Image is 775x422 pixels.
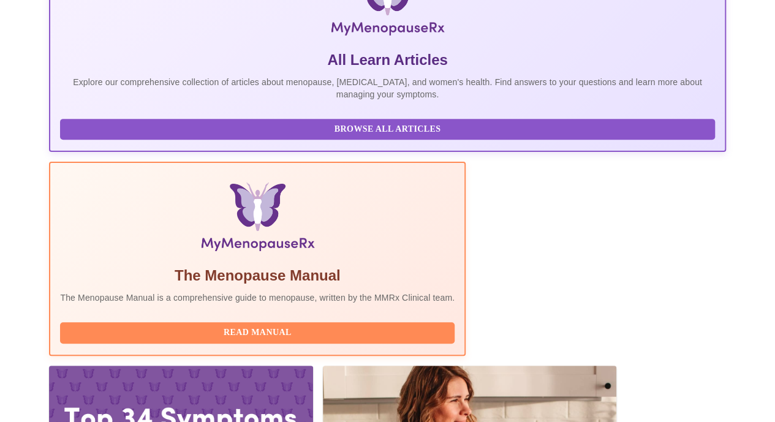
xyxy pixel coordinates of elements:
[60,266,455,285] h5: The Menopause Manual
[60,50,714,70] h5: All Learn Articles
[60,119,714,140] button: Browse All Articles
[72,122,702,137] span: Browse All Articles
[60,326,458,337] a: Read Manual
[60,322,455,344] button: Read Manual
[123,183,392,256] img: Menopause Manual
[60,123,717,134] a: Browse All Articles
[72,325,442,341] span: Read Manual
[60,292,455,304] p: The Menopause Manual is a comprehensive guide to menopause, written by the MMRx Clinical team.
[60,76,714,100] p: Explore our comprehensive collection of articles about menopause, [MEDICAL_DATA], and women's hea...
